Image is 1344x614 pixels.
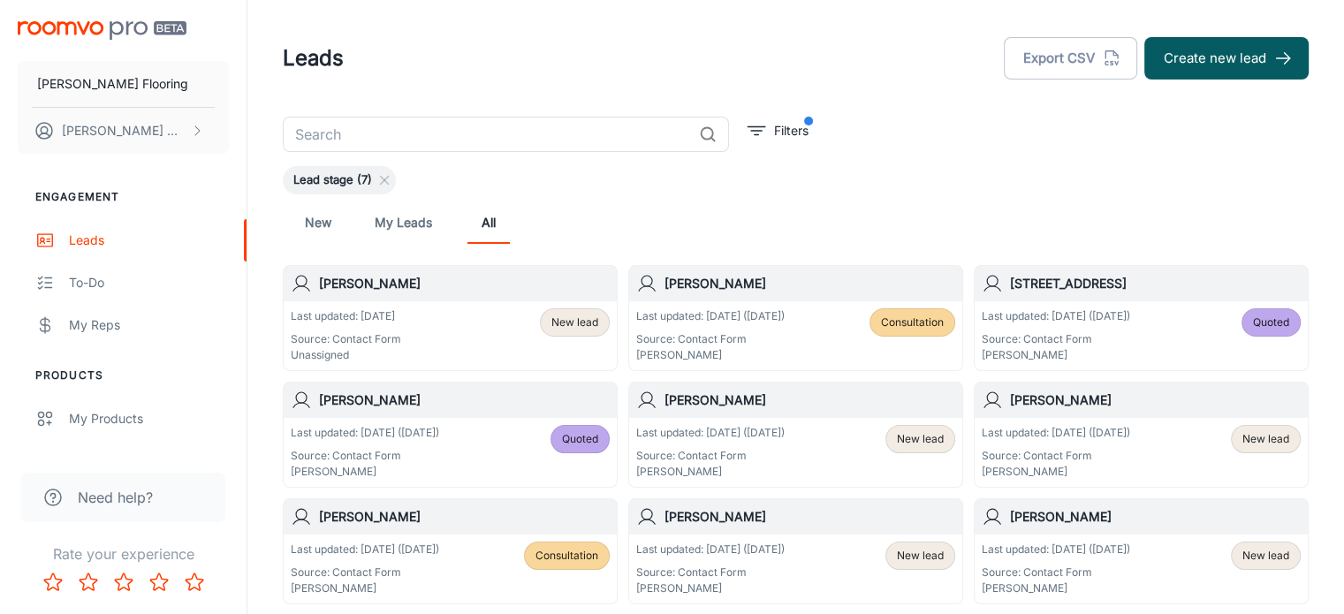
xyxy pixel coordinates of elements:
p: [PERSON_NAME] [291,464,439,480]
button: Rate 5 star [177,565,212,600]
button: Export CSV [1004,37,1137,80]
p: Source: Contact Form [636,448,785,464]
button: Rate 4 star [141,565,177,600]
p: [PERSON_NAME] Flooring [37,74,188,94]
button: [PERSON_NAME] Flooring [18,61,229,107]
span: New lead [897,548,944,564]
p: Source: Contact Form [982,448,1130,464]
button: Rate 1 star [35,565,71,600]
span: New lead [551,315,598,330]
p: [PERSON_NAME] [982,347,1130,363]
p: Source: Contact Form [636,331,785,347]
button: [PERSON_NAME] Wood [18,108,229,154]
p: Last updated: [DATE] ([DATE]) [291,425,439,441]
input: Search [283,117,692,152]
button: Rate 3 star [106,565,141,600]
h6: [PERSON_NAME] [664,507,955,527]
h6: [PERSON_NAME] [319,507,610,527]
a: [STREET_ADDRESS]Last updated: [DATE] ([DATE])Source: Contact Form[PERSON_NAME]Quoted [974,265,1309,371]
a: [PERSON_NAME]Last updated: [DATE] ([DATE])Source: Contact Form[PERSON_NAME]New lead [628,382,963,488]
p: Rate your experience [14,543,232,565]
h6: [PERSON_NAME] [1010,507,1301,527]
span: Consultation [881,315,944,330]
div: Leads [69,231,229,250]
a: [PERSON_NAME]Last updated: [DATE] ([DATE])Source: Contact Form[PERSON_NAME]Consultation [628,265,963,371]
p: [PERSON_NAME] [636,580,785,596]
p: Last updated: [DATE] ([DATE]) [291,542,439,557]
a: [PERSON_NAME]Last updated: [DATE]Source: Contact FormUnassignedNew lead [283,265,618,371]
p: [PERSON_NAME] [636,347,785,363]
p: Source: Contact Form [291,331,401,347]
p: Source: Contact Form [291,448,439,464]
a: [PERSON_NAME]Last updated: [DATE] ([DATE])Source: Contact Form[PERSON_NAME]New lead [974,498,1309,604]
span: Lead stage (7) [283,171,383,189]
span: New lead [1242,431,1289,447]
h1: Leads [283,42,344,74]
div: My Reps [69,315,229,335]
a: All [467,201,510,244]
p: Filters [774,121,809,140]
p: Source: Contact Form [982,331,1130,347]
img: Roomvo PRO Beta [18,21,186,40]
h6: [STREET_ADDRESS] [1010,274,1301,293]
p: Source: Contact Form [291,565,439,580]
p: [PERSON_NAME] [982,580,1130,596]
p: Last updated: [DATE] ([DATE]) [982,308,1130,324]
span: New lead [1242,548,1289,564]
p: Last updated: [DATE] ([DATE]) [982,542,1130,557]
h6: [PERSON_NAME] [319,274,610,293]
button: Create new lead [1144,37,1309,80]
div: My Products [69,409,229,428]
span: Quoted [562,431,598,447]
p: Source: Contact Form [636,565,785,580]
button: Rate 2 star [71,565,106,600]
h6: [PERSON_NAME] [664,274,955,293]
a: [PERSON_NAME]Last updated: [DATE] ([DATE])Source: Contact Form[PERSON_NAME]Quoted [283,382,618,488]
p: Last updated: [DATE] ([DATE]) [636,308,785,324]
h6: [PERSON_NAME] [664,390,955,410]
p: [PERSON_NAME] [982,464,1130,480]
span: Quoted [1253,315,1289,330]
div: Lead stage (7) [283,166,396,194]
p: [PERSON_NAME] Wood [62,121,186,140]
a: [PERSON_NAME]Last updated: [DATE] ([DATE])Source: Contact Form[PERSON_NAME]Consultation [283,498,618,604]
p: Source: Contact Form [982,565,1130,580]
span: Need help? [78,487,153,508]
p: Last updated: [DATE] ([DATE]) [636,425,785,441]
div: To-do [69,273,229,292]
a: [PERSON_NAME]Last updated: [DATE] ([DATE])Source: Contact Form[PERSON_NAME]New lead [974,382,1309,488]
p: Unassigned [291,347,401,363]
h6: [PERSON_NAME] [319,390,610,410]
div: Suppliers [69,451,229,471]
span: Consultation [535,548,598,564]
h6: [PERSON_NAME] [1010,390,1301,410]
a: My Leads [375,201,432,244]
span: New lead [897,431,944,447]
p: Last updated: [DATE] ([DATE]) [636,542,785,557]
p: [PERSON_NAME] [291,580,439,596]
button: filter [743,117,813,145]
p: Last updated: [DATE] [291,308,401,324]
a: [PERSON_NAME]Last updated: [DATE] ([DATE])Source: Contact Form[PERSON_NAME]New lead [628,498,963,604]
a: New [297,201,339,244]
p: Last updated: [DATE] ([DATE]) [982,425,1130,441]
p: [PERSON_NAME] [636,464,785,480]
